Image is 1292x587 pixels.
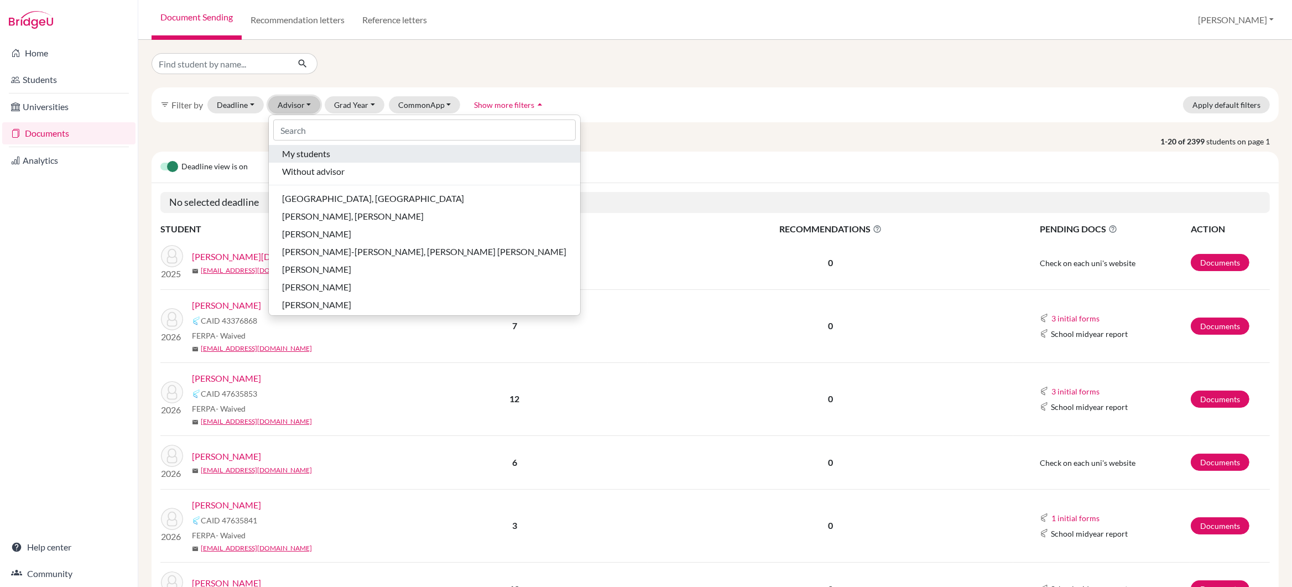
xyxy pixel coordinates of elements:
[1190,222,1270,236] th: ACTION
[160,192,1270,213] h5: No selected deadline
[282,210,424,223] span: [PERSON_NAME], [PERSON_NAME]
[161,530,183,543] p: 2026
[192,346,199,352] span: mail
[509,393,519,404] b: 12
[534,99,545,110] i: arrow_drop_up
[648,256,1013,269] p: 0
[648,392,1013,406] p: 0
[282,280,351,294] span: [PERSON_NAME]
[282,192,465,205] span: [GEOGRAPHIC_DATA], [GEOGRAPHIC_DATA]
[161,381,183,403] img: Chen, Siyu
[201,465,312,475] a: [EMAIL_ADDRESS][DOMAIN_NAME]
[269,225,580,243] button: [PERSON_NAME]
[2,536,136,558] a: Help center
[161,445,183,467] img: ZHANG, Ziyan
[192,498,261,512] a: [PERSON_NAME]
[2,563,136,585] a: Community
[282,227,351,241] span: [PERSON_NAME]
[268,96,321,113] button: Advisor
[201,344,312,354] a: [EMAIL_ADDRESS][DOMAIN_NAME]
[1191,318,1249,335] a: Documents
[273,120,576,141] input: Search
[192,467,199,474] span: mail
[192,546,199,552] span: mail
[2,122,136,144] a: Documents
[269,278,580,296] button: [PERSON_NAME]
[1160,136,1206,147] strong: 1-20 of 2399
[1040,222,1190,236] span: PENDING DOCS
[2,96,136,118] a: Universities
[512,520,517,531] b: 3
[465,96,555,113] button: Show more filtersarrow_drop_up
[192,268,199,274] span: mail
[192,450,261,463] a: [PERSON_NAME]
[216,404,246,413] span: - Waived
[2,149,136,172] a: Analytics
[216,531,246,540] span: - Waived
[1040,314,1049,323] img: Common App logo
[201,515,257,526] span: CAID 47635841
[2,42,136,64] a: Home
[192,330,246,341] span: FERPA
[1040,458,1135,467] span: Check on each uni's website
[171,100,203,110] span: Filter by
[192,316,201,325] img: Common App logo
[201,266,312,276] a: [EMAIL_ADDRESS][DOMAIN_NAME]
[269,163,580,180] button: Without advisor
[282,263,351,276] span: [PERSON_NAME]
[2,69,136,91] a: Students
[1040,402,1049,411] img: Common App logo
[512,457,517,467] b: 6
[152,53,289,74] input: Find student by name...
[1040,258,1135,268] span: Check on each uni's website
[648,519,1013,532] p: 0
[161,403,183,417] p: 2026
[9,11,53,29] img: Bridge-U
[192,372,261,385] a: [PERSON_NAME]
[282,147,330,160] span: My students
[325,96,384,113] button: Grad Year
[1193,9,1279,30] button: [PERSON_NAME]
[1051,401,1128,413] span: School midyear report
[1040,387,1049,396] img: Common App logo
[161,330,183,344] p: 2026
[269,207,580,225] button: [PERSON_NAME], [PERSON_NAME]
[161,245,183,267] img: MALVIYA, Vaishnavi
[269,190,580,207] button: [GEOGRAPHIC_DATA], [GEOGRAPHIC_DATA]
[201,417,312,427] a: [EMAIL_ADDRESS][DOMAIN_NAME]
[282,245,567,258] span: [PERSON_NAME]-[PERSON_NAME], [PERSON_NAME] [PERSON_NAME]
[1051,528,1128,539] span: School midyear report
[474,100,534,110] span: Show more filters
[648,319,1013,333] p: 0
[269,243,580,261] button: [PERSON_NAME]-[PERSON_NAME], [PERSON_NAME] [PERSON_NAME]
[201,543,312,553] a: [EMAIL_ADDRESS][DOMAIN_NAME]
[1191,454,1249,471] a: Documents
[192,250,359,263] a: [PERSON_NAME][DEMOGRAPHIC_DATA]
[201,315,257,326] span: CAID 43376868
[192,403,246,414] span: FERPA
[1040,329,1049,338] img: Common App logo
[1051,385,1100,398] button: 3 initial forms
[192,299,261,312] a: [PERSON_NAME]
[192,419,199,425] span: mail
[1206,136,1279,147] span: students on page 1
[161,467,183,480] p: 2026
[269,261,580,278] button: [PERSON_NAME]
[1040,513,1049,522] img: Common App logo
[1183,96,1270,113] button: Apply default filters
[648,456,1013,469] p: 0
[269,145,580,163] button: My students
[160,222,382,236] th: STUDENT
[1040,529,1049,538] img: Common App logo
[161,267,183,280] p: 2025
[512,320,517,331] b: 7
[161,508,183,530] img: SINGH, Kulraj
[160,100,169,109] i: filter_list
[1191,517,1249,534] a: Documents
[1051,312,1100,325] button: 3 initial forms
[192,516,201,525] img: Common App logo
[269,296,580,314] button: [PERSON_NAME]
[201,388,257,399] span: CAID 47635853
[216,331,246,340] span: - Waived
[389,96,461,113] button: CommonApp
